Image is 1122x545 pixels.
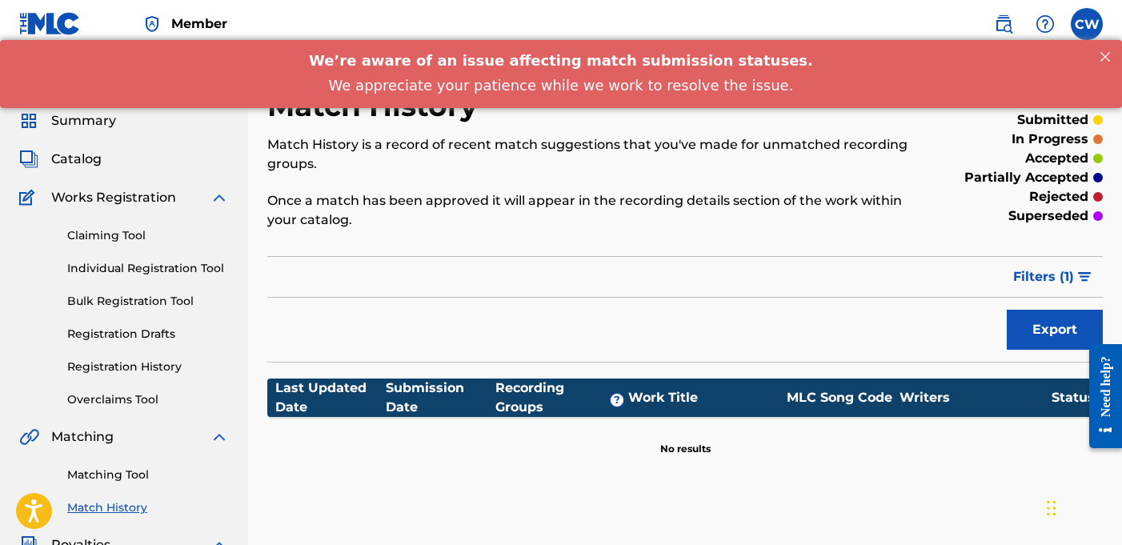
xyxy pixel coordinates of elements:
[210,188,229,207] img: expand
[900,388,1052,407] div: Writers
[386,379,496,417] div: Submission Date
[51,188,176,207] span: Works Registration
[275,379,386,417] div: Last Updated Date
[1071,8,1103,40] div: User Menu
[994,14,1013,34] img: search
[309,12,813,29] span: We’re aware of an issue affecting match submission statuses.
[19,188,40,207] img: Works Registration
[611,394,623,407] span: ?
[1029,187,1088,206] p: rejected
[1008,206,1088,226] p: superseded
[67,326,229,343] a: Registration Drafts
[171,14,227,33] span: Member
[67,391,229,408] a: Overclaims Tool
[51,150,102,169] span: Catalog
[495,379,627,417] div: Recording Groups
[19,12,81,35] img: MLC Logo
[329,37,794,54] span: We appreciate your patience while we work to resolve the issue.
[964,168,1088,187] p: partially accepted
[67,293,229,310] a: Bulk Registration Tool
[19,111,38,130] img: Summary
[1036,14,1055,34] img: help
[267,135,911,174] p: Match History is a record of recent match suggestions that you've made for unmatched recording gr...
[1077,330,1122,462] iframe: Resource Center
[19,111,116,130] a: SummarySummary
[1052,388,1095,407] div: Status
[660,423,711,456] p: No results
[51,111,116,130] span: Summary
[1012,130,1088,149] p: in progress
[67,227,229,244] a: Claiming Tool
[988,8,1020,40] a: Public Search
[1017,110,1088,130] p: submitted
[210,427,229,447] img: expand
[67,359,229,375] a: Registration History
[267,191,911,230] p: Once a match has been approved it will appear in the recording details section of the work within...
[779,388,900,407] div: MLC Song Code
[67,260,229,277] a: Individual Registration Tool
[142,14,162,34] img: Top Rightsholder
[1042,468,1122,545] iframe: Chat Widget
[1047,484,1056,532] div: Drag
[1004,257,1103,297] button: Filters (1)
[67,467,229,483] a: Matching Tool
[51,427,114,447] span: Matching
[1025,149,1088,168] p: accepted
[1013,267,1074,287] span: Filters ( 1 )
[19,150,38,169] img: Catalog
[67,499,229,516] a: Match History
[1029,8,1061,40] div: Help
[19,150,102,169] a: CatalogCatalog
[19,427,39,447] img: Matching
[1007,310,1103,350] button: Export
[628,388,779,407] div: Work Title
[1078,272,1092,282] img: filter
